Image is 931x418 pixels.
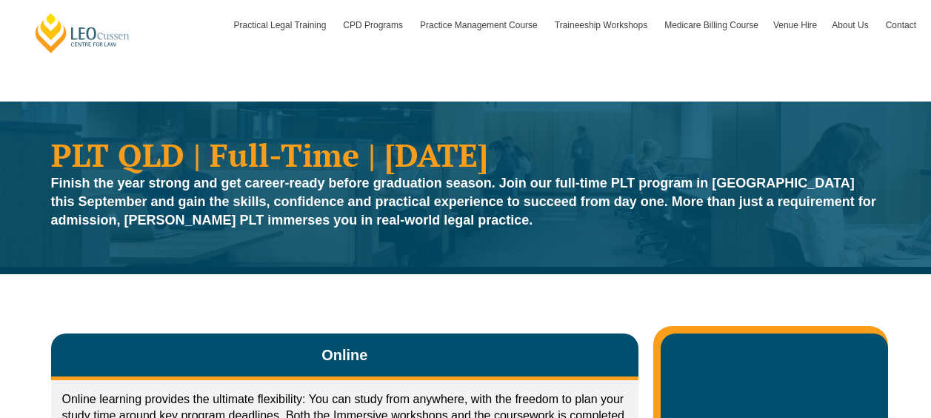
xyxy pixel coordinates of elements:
[227,4,336,47] a: Practical Legal Training
[657,4,766,47] a: Medicare Billing Course
[336,4,413,47] a: CPD Programs
[547,4,657,47] a: Traineeship Workshops
[51,139,881,170] h1: PLT QLD | Full-Time | [DATE]
[832,319,894,381] iframe: LiveChat chat widget
[766,4,824,47] a: Venue Hire
[878,4,924,47] a: Contact
[413,4,547,47] a: Practice Management Course
[321,345,367,365] span: Online
[51,176,876,228] strong: Finish the year strong and get career-ready before graduation season. Join our full-time PLT prog...
[824,4,878,47] a: About Us
[33,12,132,54] a: [PERSON_NAME] Centre for Law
